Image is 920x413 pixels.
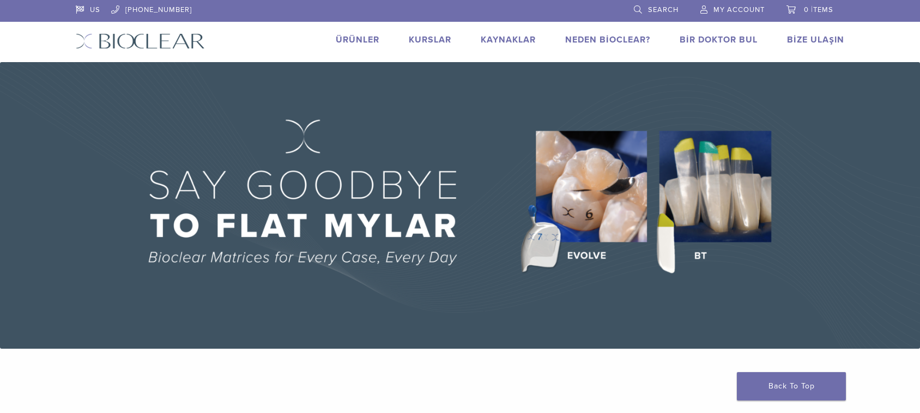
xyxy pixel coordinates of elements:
[713,5,765,14] span: My Account
[648,5,679,14] span: Search
[565,34,650,45] a: Neden Bioclear?
[336,34,379,45] a: Ürünler
[737,372,846,400] a: Back To Top
[680,34,758,45] a: Bir Doktor Bul
[787,34,844,45] a: Bize Ulaşın
[481,34,536,45] a: Kaynaklar
[409,34,451,45] a: Kurslar
[76,33,205,49] img: Bioclear
[804,5,833,14] span: 0 items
